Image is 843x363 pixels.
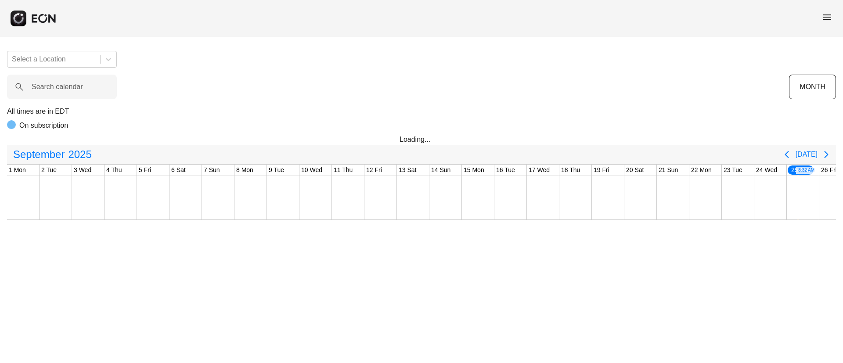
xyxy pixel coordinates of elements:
div: 15 Mon [462,165,486,176]
div: 3 Wed [72,165,93,176]
div: 8 Mon [234,165,255,176]
label: Search calendar [32,82,83,92]
span: 2025 [66,146,93,163]
div: 18 Thu [559,165,582,176]
div: 22 Mon [689,165,713,176]
div: 6 Sat [169,165,187,176]
div: 23 Tue [722,165,744,176]
button: Next page [818,146,835,163]
span: September [11,146,66,163]
p: All times are in EDT [7,106,836,117]
div: 7 Sun [202,165,222,176]
div: 24 Wed [754,165,779,176]
div: 16 Tue [494,165,517,176]
div: 17 Wed [527,165,551,176]
div: 9 Tue [267,165,286,176]
div: 12 Fri [364,165,384,176]
div: 5 Fri [137,165,153,176]
button: [DATE] [796,147,818,162]
span: menu [822,12,832,22]
p: On subscription [19,120,68,131]
button: Previous page [778,146,796,163]
div: 2 Tue [40,165,58,176]
div: 25 Thu [787,165,814,176]
div: 26 Fri [819,165,839,176]
div: 13 Sat [397,165,418,176]
div: 4 Thu [104,165,124,176]
button: MONTH [789,75,836,99]
div: 20 Sat [624,165,645,176]
div: 21 Sun [657,165,680,176]
div: 14 Sun [429,165,452,176]
button: September2025 [8,146,97,163]
div: 11 Thu [332,165,354,176]
div: 1 Mon [7,165,28,176]
div: 10 Wed [299,165,324,176]
div: Loading... [400,134,443,145]
div: 19 Fri [592,165,611,176]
